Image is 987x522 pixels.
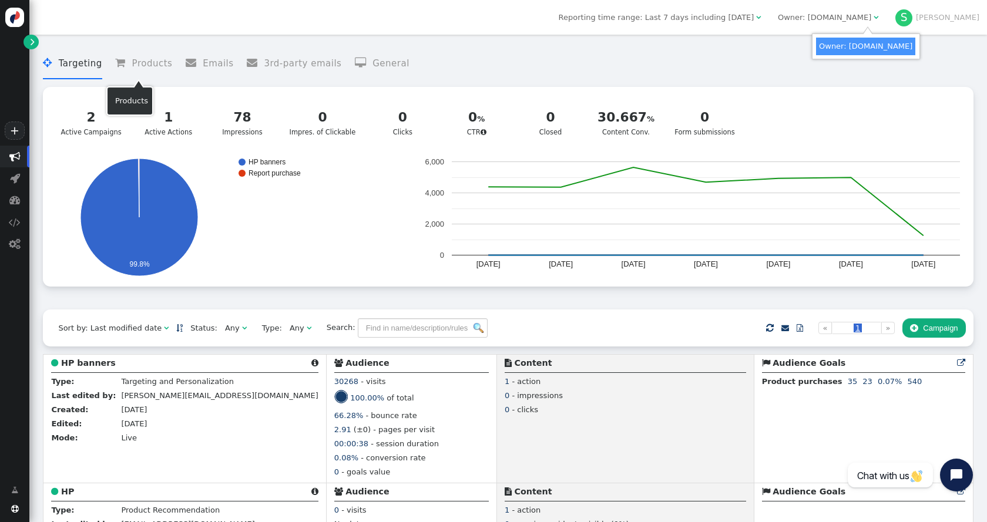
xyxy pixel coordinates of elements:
[209,102,276,144] a: 78Impressions
[762,359,770,367] span: 
[371,439,439,448] span: - session duration
[622,260,646,268] text: [DATE]
[307,324,311,332] span: 
[762,487,770,496] span: 
[505,506,509,514] span: 1
[549,260,573,268] text: [DATE]
[474,323,484,333] img: icon_search.png
[369,102,436,144] a: 0Clicks
[61,487,74,496] b: HP
[115,48,172,79] li: Products
[373,425,435,434] span: - pages per visit
[515,358,552,368] b: Content
[907,377,922,386] span: 540
[142,108,196,137] div: Active Actions
[361,453,425,462] span: - conversion rate
[254,322,282,334] span: Type:
[350,393,384,402] span: 100.00%
[9,151,21,162] span: 
[767,260,791,268] text: [DATE]
[51,377,74,386] b: Type:
[957,359,965,367] span: 
[11,484,18,496] span: 
[512,377,540,386] span: - action
[816,38,915,55] td: Owner: [DOMAIN_NAME]
[61,358,116,368] b: HP banners
[290,322,304,334] div: Any
[517,102,584,144] a: 0Closed
[51,391,116,400] b: Last edited by:
[376,108,430,137] div: Clicks
[51,159,413,276] div: A chart.
[505,391,509,400] span: 0
[481,129,486,136] span: 
[135,102,202,144] a: 1Active Actions
[449,108,503,137] div: CTR
[559,13,754,22] span: Reporting time range: Last 7 days including [DATE]
[341,467,390,476] span: - goals value
[121,377,234,386] span: Targeting and Personalization
[216,108,270,127] div: 78
[121,506,220,514] span: Product Recommendation
[51,419,82,428] b: Edited:
[4,480,26,500] a: 
[766,321,774,335] span: 
[778,12,871,23] div: Owner: [DOMAIN_NAME]
[376,108,430,127] div: 0
[51,433,78,442] b: Mode:
[957,487,965,496] a: 
[957,358,965,368] a: 
[249,169,301,177] text: Report purchase
[476,260,501,268] text: [DATE]
[54,102,128,144] a: 2Active Campaigns
[9,238,21,250] span: 
[505,377,509,386] span: 1
[597,108,654,137] div: Content Conv.
[505,487,512,496] span: 
[164,324,169,332] span: 
[23,35,38,49] a: 
[355,58,372,68] span: 
[365,411,417,420] span: - bounce rate
[225,322,240,334] div: Any
[512,405,538,414] span: - clicks
[51,506,74,514] b: Type:
[176,324,183,332] a: 
[854,324,862,332] span: 1
[183,322,217,334] span: Status:
[789,318,811,338] a: 
[334,377,358,386] span: 30268
[762,377,842,386] b: Product purchases
[773,358,845,368] b: Audience Goals
[756,14,761,21] span: 
[345,487,389,496] b: Audience
[902,318,966,338] button: Campaign
[674,108,735,127] div: 0
[290,108,356,137] div: Impres. of Clickable
[121,419,147,428] span: [DATE]
[334,487,343,496] span: 
[247,48,341,79] li: 3rd-party emails
[773,487,845,496] b: Audience Goals
[311,487,318,496] span: 
[881,322,895,335] a: »
[797,324,803,332] span: 
[523,108,578,127] div: 0
[449,108,503,127] div: 0
[694,260,718,268] text: [DATE]
[591,102,662,144] a: 30.667Content Conv.
[597,108,654,127] div: 30.667
[115,58,132,68] span: 
[5,122,25,140] a: +
[425,220,445,228] text: 2,000
[523,108,578,137] div: Closed
[425,188,445,197] text: 4,000
[121,391,318,400] span: [PERSON_NAME][EMAIL_ADDRESS][DOMAIN_NAME]
[848,377,858,386] span: 35
[58,322,162,334] div: Sort by: Last modified date
[862,377,872,386] span: 23
[51,487,58,496] span: 
[176,324,183,332] span: Sorted in descending order
[512,391,563,400] span: - impressions
[290,108,356,127] div: 0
